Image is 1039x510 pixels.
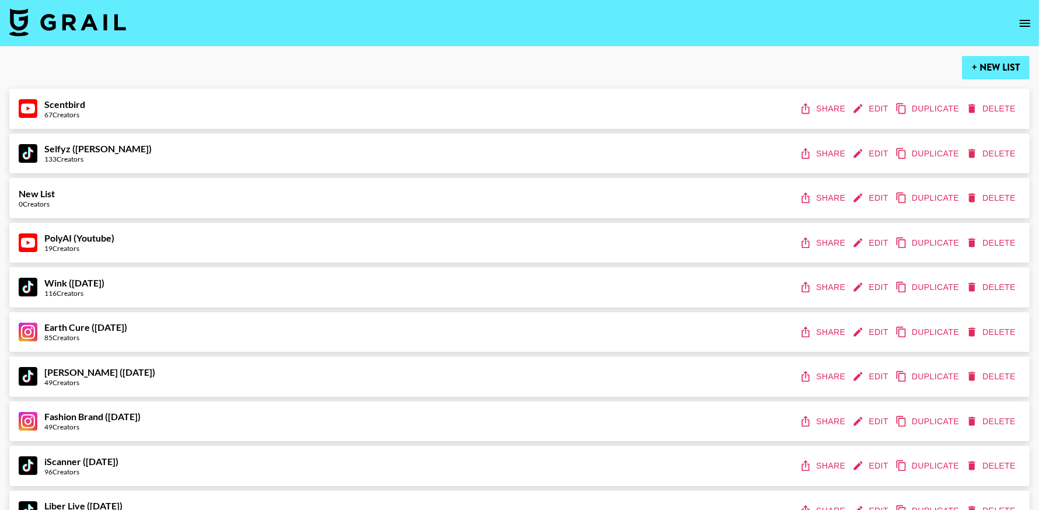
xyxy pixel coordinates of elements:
strong: [PERSON_NAME] ([DATE]) [44,366,155,378]
button: edit [850,187,893,209]
div: 19 Creators [44,244,114,253]
button: delete [964,98,1020,120]
div: 85 Creators [44,333,127,342]
img: TikTok [19,456,37,475]
img: Grail Talent [9,8,126,36]
strong: Earth Cure ([DATE]) [44,322,127,333]
div: 116 Creators [44,289,104,298]
button: edit [850,277,893,298]
button: share [797,232,850,254]
div: 133 Creators [44,155,152,163]
button: duplicate [893,277,964,298]
button: duplicate [893,411,964,432]
button: share [797,187,850,209]
button: share [797,366,850,387]
button: delete [964,232,1020,254]
button: open drawer [1013,12,1037,35]
button: edit [850,232,893,254]
button: edit [850,98,893,120]
strong: Scentbird [44,99,85,110]
button: edit [850,322,893,343]
div: 49 Creators [44,378,155,387]
button: share [797,277,850,298]
button: share [797,455,850,477]
button: delete [964,143,1020,165]
button: duplicate [893,232,964,254]
img: TikTok [19,278,37,296]
div: 0 Creators [19,200,55,208]
button: share [797,98,850,120]
div: 49 Creators [44,422,141,431]
button: delete [964,322,1020,343]
button: delete [964,411,1020,432]
strong: New List [19,188,55,199]
button: share [797,411,850,432]
button: share [797,143,850,165]
button: duplicate [893,366,964,387]
img: TikTok [19,144,37,163]
button: delete [964,187,1020,209]
div: 96 Creators [44,467,118,476]
button: + New List [962,56,1030,79]
strong: Selfyz ([PERSON_NAME]) [44,143,152,154]
button: duplicate [893,98,964,120]
strong: Fashion Brand ([DATE]) [44,411,141,422]
button: delete [964,277,1020,298]
button: edit [850,455,893,477]
img: YouTube [19,99,37,118]
img: Instagram [19,412,37,431]
strong: PolyAI (Youtube) [44,232,114,243]
button: edit [850,366,893,387]
button: duplicate [893,322,964,343]
button: share [797,322,850,343]
button: duplicate [893,455,964,477]
button: duplicate [893,143,964,165]
button: duplicate [893,187,964,209]
button: delete [964,455,1020,477]
img: YouTube [19,233,37,252]
strong: Wink ([DATE]) [44,277,104,288]
button: edit [850,143,893,165]
button: delete [964,366,1020,387]
strong: iScanner ([DATE]) [44,456,118,467]
img: Instagram [19,323,37,341]
div: 67 Creators [44,110,85,119]
button: edit [850,411,893,432]
img: TikTok [19,367,37,386]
